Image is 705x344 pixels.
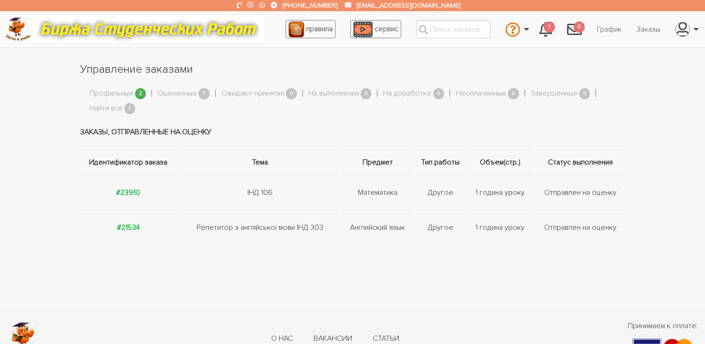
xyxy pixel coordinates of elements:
a: Заказы [629,21,668,38]
span: 0 [508,88,519,100]
td: Отправлен на оценку [534,175,625,210]
img: play_icon-49f7f135c9dc9a03216cfdbccbe1e3994649169d890fb554cedf0eac35a01ba8.png [353,21,373,37]
a: сервис [350,20,401,38]
th: Идентификатор заказа [80,149,179,175]
th: Статус выполнения [534,149,625,175]
span: 0 [574,21,585,33]
a: [EMAIL_ADDRESS][DOMAIN_NAME] [357,1,460,9]
td: Другое [414,210,467,245]
img: logo-c4363faeb99b52c628a42810ed6dfb4293a56d4e4775eb116515dfe7f33672af.png [5,17,31,41]
td: Другое [414,175,467,210]
span: 0 [433,88,445,100]
a: Вакансии [314,334,352,344]
a: #21534 [117,223,140,232]
a: График [589,21,629,38]
td: Отправлен на оценку [534,210,625,245]
a: О нас [271,334,293,344]
img: motto-12e01f5a76059d5f6a28199ef077b1f78e012cfde436ab5cf1d4517935686d32.gif [32,16,265,42]
td: Английский язык [341,210,414,245]
span: правила [306,24,333,34]
span: 1 [124,103,136,115]
a: #23910 [116,188,140,197]
a: Завершенные [531,88,578,100]
th: Тип работы [414,149,467,175]
a: Профильные [89,88,134,100]
td: 1 година уроку [467,175,534,210]
span: 2 [135,88,146,100]
a: правила [286,20,335,38]
a: Ожидают принятия [221,88,284,100]
th: Предмет [341,149,414,175]
a: [PHONE_NUMBER] [283,1,337,9]
th: Объем(стр.) [467,149,534,175]
td: 1 година уроку [467,210,534,245]
a: На выполнении [308,88,359,100]
h1: Управление заказами [80,62,625,77]
span: 1 [544,21,555,33]
span: 7 [198,88,210,100]
td: Математика [341,175,414,210]
a: Статьи [373,334,399,344]
span: 0 [579,88,590,100]
span: 0 [361,88,372,100]
a: Неоплаченные [456,88,507,100]
td: ІНД 106 [179,175,341,210]
td: Репетитор з англійської мови ІНД 303 [179,210,341,245]
td: Заказы, отправленные на оценку [80,115,625,150]
span: 0 [286,88,297,100]
a: 0 [560,17,589,42]
a: Найти все [89,103,123,115]
th: Тема [179,149,341,175]
span: сервис [375,24,398,34]
a: На доработке [383,88,431,100]
span: Принимаем к оплате: [628,320,698,331]
img: agreement_icon-feca34a61ba7f3d1581b08bc946b2ec1ccb426f67415f344566775c155b7f62c.png [288,21,304,37]
a: 1 [532,17,560,42]
input: Поиск заказов [416,20,491,38]
a: Оцененные [157,88,197,100]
